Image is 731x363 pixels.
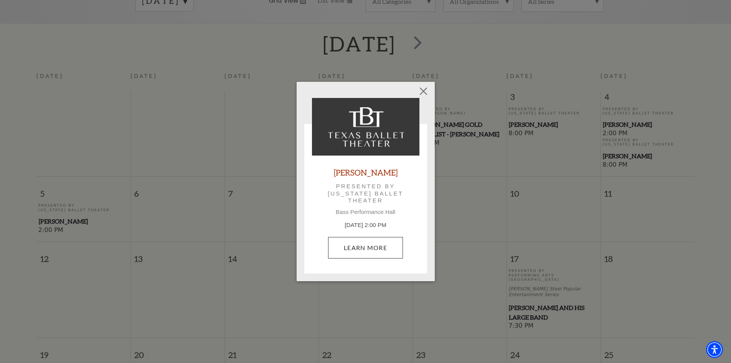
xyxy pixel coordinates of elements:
a: [PERSON_NAME] [334,167,398,177]
img: Peter Pan [312,98,419,156]
p: [DATE] 2:00 PM [312,221,419,230]
button: Close [416,84,431,98]
p: Bass Performance Hall [312,209,419,215]
div: Accessibility Menu [706,341,723,358]
p: Presented by [US_STATE] Ballet Theater [323,183,409,204]
a: October 5, 2:00 PM Learn More [328,237,403,259]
